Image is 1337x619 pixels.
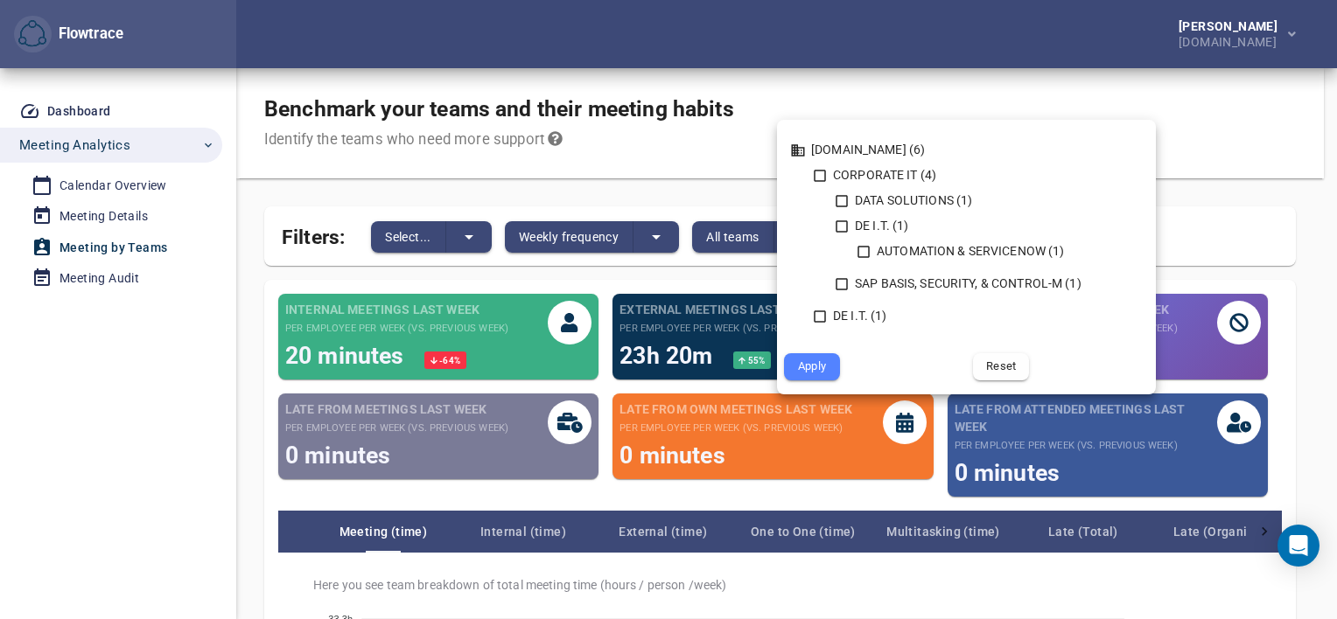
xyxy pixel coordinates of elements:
div: DE I.T. (1) [851,217,1086,235]
div: [DOMAIN_NAME] (6) [808,141,1128,159]
div: DATA SOLUTIONS (1) [851,191,1086,210]
span: Reset [985,357,1017,377]
div: Open Intercom Messenger [1277,525,1319,567]
div: AUTOMATION & SERVICENOW (1) [873,242,1065,261]
button: Apply [784,353,840,380]
div: DE I.T. (1) [829,307,1107,325]
button: Reset [973,353,1029,380]
span: Apply [796,357,828,377]
div: SAP BASIS, SECURITY, & CONTROL-M (1) [851,275,1086,293]
div: CORPORATE IT (4) [829,166,1107,184]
